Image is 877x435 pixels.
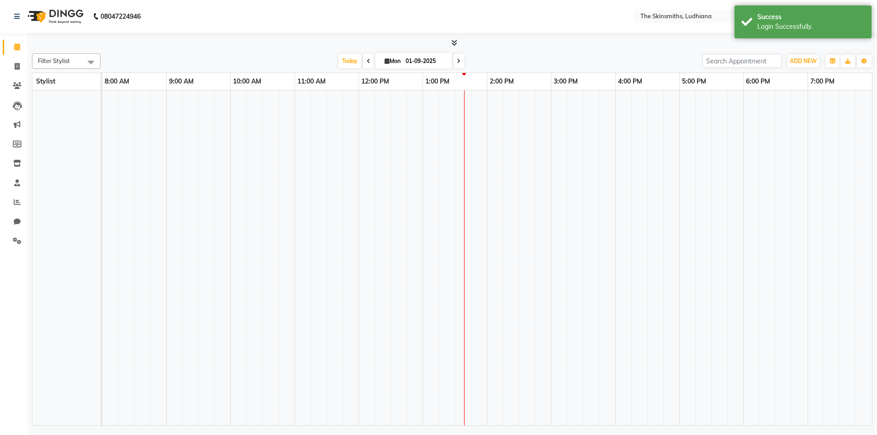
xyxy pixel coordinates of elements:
div: Login Successfully. [757,22,865,31]
a: 5:00 PM [680,75,708,88]
span: ADD NEW [790,58,817,64]
img: logo [23,4,86,29]
a: 7:00 PM [808,75,837,88]
button: ADD NEW [787,55,819,68]
span: Today [338,54,361,68]
div: Success [757,12,865,22]
input: 2025-09-01 [403,54,449,68]
input: Search Appointment [702,54,782,68]
a: 11:00 AM [295,75,328,88]
a: 4:00 PM [616,75,645,88]
b: 08047224946 [100,4,141,29]
a: 2:00 PM [487,75,516,88]
a: 3:00 PM [551,75,580,88]
span: Filter Stylist [38,57,70,64]
a: 12:00 PM [359,75,391,88]
a: 1:00 PM [423,75,452,88]
span: Stylist [36,77,55,85]
a: 10:00 AM [231,75,264,88]
a: 9:00 AM [167,75,196,88]
span: Mon [382,58,403,64]
a: 8:00 AM [102,75,132,88]
a: 6:00 PM [744,75,772,88]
